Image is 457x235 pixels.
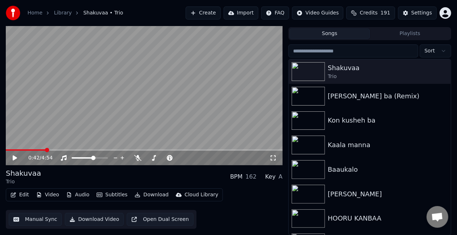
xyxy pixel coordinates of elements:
[328,73,448,80] div: Trio
[292,7,343,20] button: Video Guides
[6,168,41,178] div: Shakuvaa
[328,63,448,73] div: Shakuvaa
[279,172,283,181] div: A
[265,172,276,181] div: Key
[424,47,435,55] span: Sort
[94,190,130,200] button: Subtitles
[230,172,242,181] div: BPM
[6,178,41,185] div: Trio
[65,213,124,226] button: Download Video
[27,9,42,17] a: Home
[6,6,20,20] img: youka
[28,154,46,162] div: /
[83,9,123,17] span: Shakuvaa • Trio
[411,9,432,17] div: Settings
[328,115,448,125] div: Kon kusheh ba
[63,190,92,200] button: Audio
[28,154,39,162] span: 0:42
[127,213,194,226] button: Open Dual Screen
[328,91,448,101] div: [PERSON_NAME] ba (Remix)
[370,29,450,39] button: Playlists
[328,140,448,150] div: Kaala manna
[245,172,257,181] div: 162
[328,164,448,175] div: Baaukalo
[398,7,437,20] button: Settings
[8,190,32,200] button: Edit
[54,9,72,17] a: Library
[346,7,395,20] button: Credits191
[27,9,123,17] nav: breadcrumb
[381,9,390,17] span: 191
[224,7,258,20] button: Import
[132,190,172,200] button: Download
[186,7,221,20] button: Create
[9,213,62,226] button: Manual Sync
[289,29,370,39] button: Songs
[427,206,448,228] a: Open chat
[328,189,448,199] div: [PERSON_NAME]
[33,190,62,200] button: Video
[41,154,52,162] span: 4:54
[328,213,448,223] div: HOORU KANBAA
[185,191,218,198] div: Cloud Library
[261,7,289,20] button: FAQ
[360,9,377,17] span: Credits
